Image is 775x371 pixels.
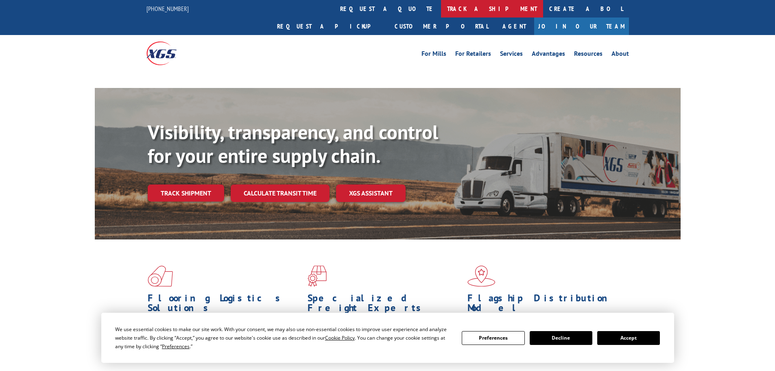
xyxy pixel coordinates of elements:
[455,50,491,59] a: For Retailers
[231,184,330,202] a: Calculate transit time
[574,50,603,59] a: Resources
[308,293,461,317] h1: Specialized Freight Experts
[162,343,190,350] span: Preferences
[308,266,327,287] img: xgs-icon-focused-on-flooring-red
[148,184,224,202] a: Track shipment
[325,334,355,341] span: Cookie Policy
[597,331,660,345] button: Accept
[146,4,189,13] a: [PHONE_NUMBER]
[115,325,452,351] div: We use essential cookies to make our site work. With your consent, we may also use non-essential ...
[462,331,524,345] button: Preferences
[532,50,565,59] a: Advantages
[389,18,494,35] a: Customer Portal
[148,266,173,287] img: xgs-icon-total-supply-chain-intelligence-red
[336,184,406,202] a: XGS ASSISTANT
[611,50,629,59] a: About
[101,313,674,363] div: Cookie Consent Prompt
[148,119,438,168] b: Visibility, transparency, and control for your entire supply chain.
[494,18,534,35] a: Agent
[271,18,389,35] a: Request a pickup
[148,293,301,317] h1: Flooring Logistics Solutions
[500,50,523,59] a: Services
[467,266,496,287] img: xgs-icon-flagship-distribution-model-red
[421,50,446,59] a: For Mills
[467,293,621,317] h1: Flagship Distribution Model
[530,331,592,345] button: Decline
[534,18,629,35] a: Join Our Team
